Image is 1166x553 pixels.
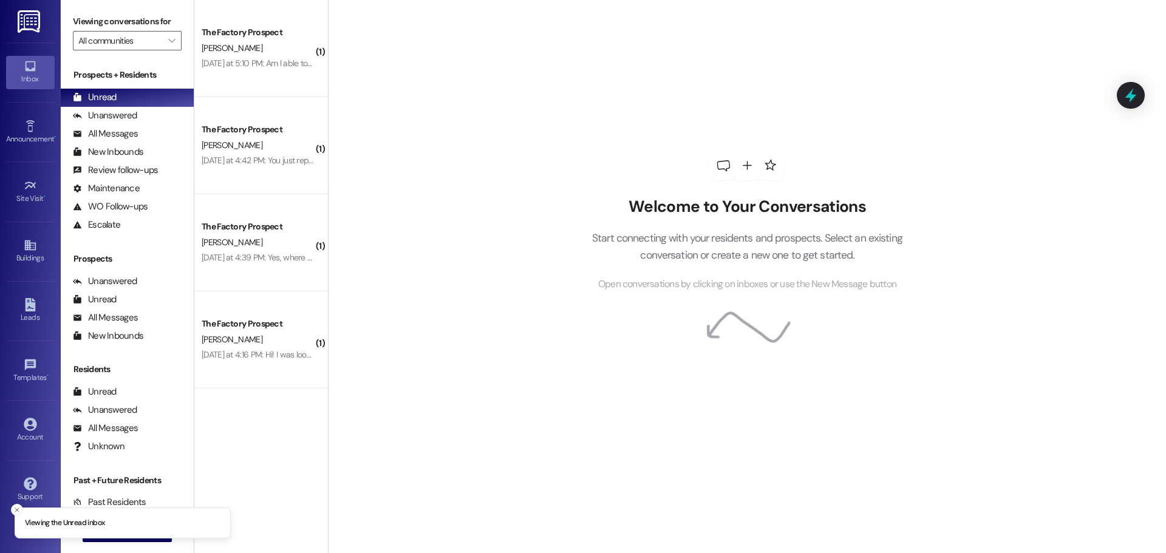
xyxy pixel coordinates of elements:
div: [DATE] at 4:42 PM: You just replied 'Stop'. Are you sure you want to opt out of this thread? Plea... [202,155,698,166]
button: Close toast [11,504,23,516]
div: Residents [61,363,194,376]
label: Viewing conversations for [73,12,182,31]
span: [PERSON_NAME] [202,140,262,151]
div: New Inbounds [73,330,143,342]
div: Unread [73,293,117,306]
a: Inbox [6,56,55,89]
div: Unanswered [73,109,137,122]
div: New Inbounds [73,146,143,158]
div: The Factory Prospect [202,220,314,233]
input: All communities [78,31,162,50]
div: All Messages [73,422,138,435]
div: Escalate [73,219,120,231]
a: Templates • [6,355,55,387]
a: Buildings [6,235,55,268]
div: Unknown [73,440,124,453]
div: The Factory Prospect [202,317,314,330]
span: • [54,133,56,141]
span: • [44,192,46,201]
a: Support [6,473,55,506]
div: Unanswered [73,404,137,416]
div: Unread [73,91,117,104]
div: [DATE] at 4:39 PM: Yes, where do I pick it up? [202,252,358,263]
div: WO Follow-ups [73,200,148,213]
p: Start connecting with your residents and prospects. Select an existing conversation or create a n... [573,229,921,264]
div: [DATE] at 5:10 PM: Am I able to get Amazon package mailed to the factory [202,58,460,69]
div: [DATE] at 4:16 PM: Hi! I was looking to see prices for next year and accidentally started an appl... [202,349,554,360]
a: Leads [6,294,55,327]
div: Unanswered [73,275,137,288]
div: Maintenance [73,182,140,195]
div: The Factory Prospect [202,123,314,136]
span: [PERSON_NAME] [202,42,262,53]
span: Open conversations by clicking on inboxes or use the New Message button [598,277,896,292]
span: • [47,371,49,380]
div: Review follow-ups [73,164,158,177]
div: All Messages [73,311,138,324]
span: [PERSON_NAME] [202,334,262,345]
div: Unread [73,385,117,398]
div: Prospects [61,253,194,265]
div: Past + Future Residents [61,474,194,487]
img: ResiDesk Logo [18,10,43,33]
a: Site Visit • [6,175,55,208]
div: Past Residents [73,496,146,509]
a: Account [6,414,55,447]
div: The Factory Prospect [202,26,314,39]
div: Prospects + Residents [61,69,194,81]
i:  [168,36,175,46]
h2: Welcome to Your Conversations [573,197,921,217]
span: [PERSON_NAME] [202,237,262,248]
p: Viewing the Unread inbox [25,518,104,529]
div: All Messages [73,127,138,140]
